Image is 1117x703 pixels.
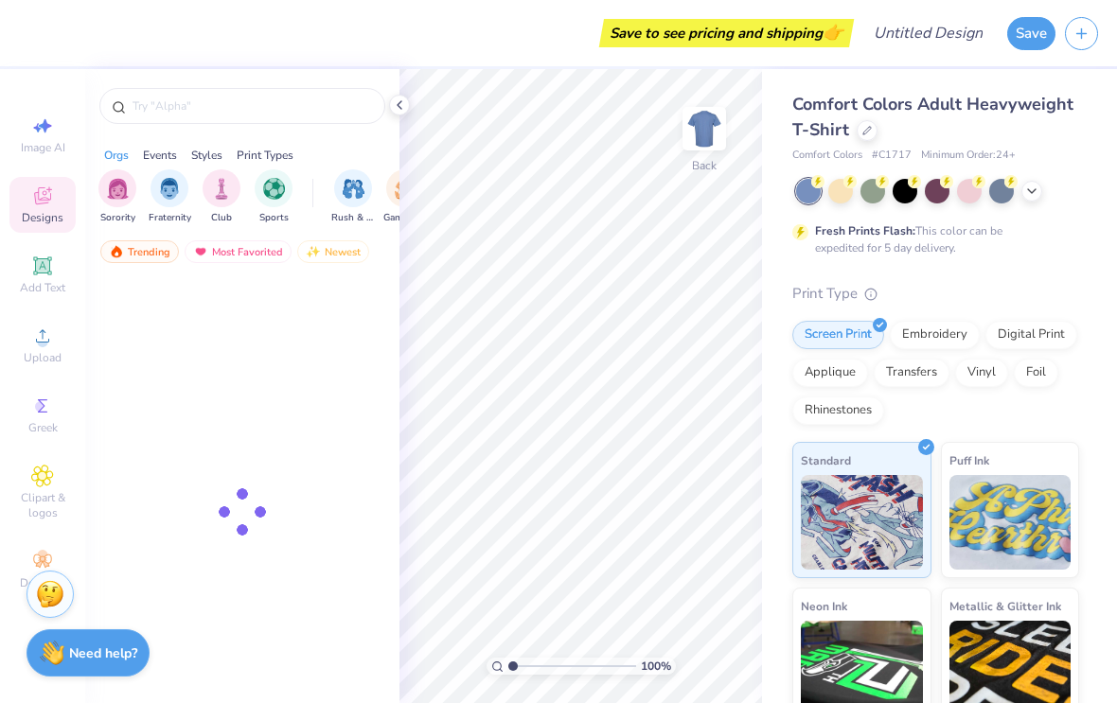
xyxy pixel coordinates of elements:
[955,359,1008,387] div: Vinyl
[149,169,191,225] div: filter for Fraternity
[921,148,1016,164] span: Minimum Order: 24 +
[28,420,58,435] span: Greek
[383,169,427,225] button: filter button
[985,321,1077,349] div: Digital Print
[107,178,129,200] img: Sorority Image
[255,169,293,225] button: filter button
[297,240,369,263] div: Newest
[792,321,884,349] div: Screen Print
[100,240,179,263] div: Trending
[801,450,851,470] span: Standard
[203,169,240,225] button: filter button
[211,211,232,225] span: Club
[109,245,124,258] img: trending.gif
[823,21,843,44] span: 👉
[191,147,222,164] div: Styles
[792,359,868,387] div: Applique
[343,178,364,200] img: Rush & Bid Image
[874,359,949,387] div: Transfers
[131,97,373,115] input: Try "Alpha"
[149,211,191,225] span: Fraternity
[1007,17,1055,50] button: Save
[22,210,63,225] span: Designs
[306,245,321,258] img: Newest.gif
[890,321,980,349] div: Embroidery
[792,93,1073,141] span: Comfort Colors Adult Heavyweight T-Shirt
[149,169,191,225] button: filter button
[692,157,717,174] div: Back
[100,211,135,225] span: Sorority
[383,211,427,225] span: Game Day
[872,148,912,164] span: # C1717
[185,240,292,263] div: Most Favorited
[193,245,208,258] img: most_fav.gif
[792,148,862,164] span: Comfort Colors
[801,475,923,570] img: Standard
[604,19,849,47] div: Save to see pricing and shipping
[792,396,884,425] div: Rhinestones
[331,211,375,225] span: Rush & Bid
[203,169,240,225] div: filter for Club
[331,169,375,225] button: filter button
[949,475,1072,570] img: Puff Ink
[792,283,1079,305] div: Print Type
[259,211,289,225] span: Sports
[395,178,417,200] img: Game Day Image
[331,169,375,225] div: filter for Rush & Bid
[9,490,76,520] span: Clipart & logos
[20,575,65,590] span: Decorate
[383,169,427,225] div: filter for Game Day
[237,147,293,164] div: Print Types
[255,169,293,225] div: filter for Sports
[685,110,723,148] img: Back
[859,14,998,52] input: Untitled Design
[949,450,989,470] span: Puff Ink
[104,147,129,164] div: Orgs
[98,169,136,225] button: filter button
[815,222,1048,256] div: This color can be expedited for 5 day delivery.
[263,178,285,200] img: Sports Image
[21,140,65,155] span: Image AI
[801,596,847,616] span: Neon Ink
[69,644,137,662] strong: Need help?
[20,280,65,295] span: Add Text
[24,350,62,365] span: Upload
[211,178,232,200] img: Club Image
[641,658,671,675] span: 100 %
[159,178,180,200] img: Fraternity Image
[815,223,915,238] strong: Fresh Prints Flash:
[1014,359,1058,387] div: Foil
[949,596,1061,616] span: Metallic & Glitter Ink
[143,147,177,164] div: Events
[98,169,136,225] div: filter for Sorority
